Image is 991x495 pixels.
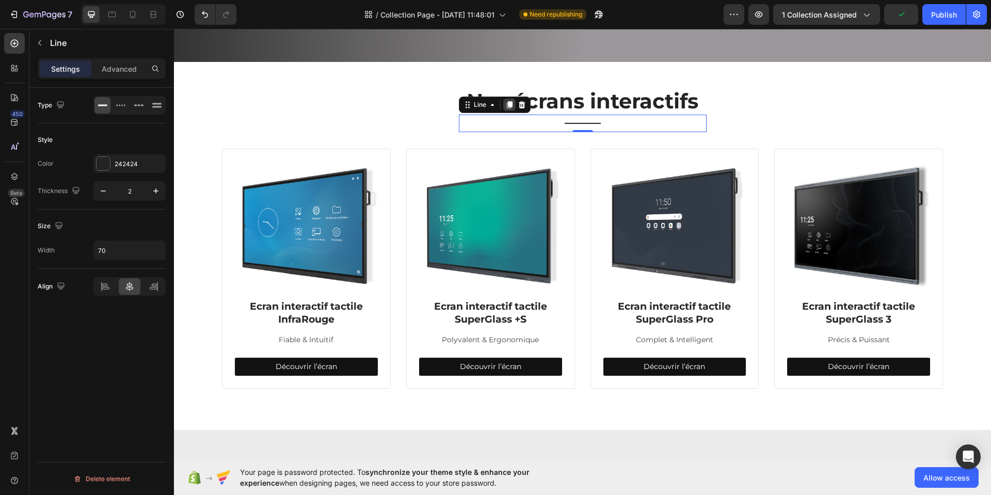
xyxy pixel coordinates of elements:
[773,4,880,25] button: 1 collection assigned
[38,280,67,294] div: Align
[380,9,494,20] span: Collection Page - [DATE] 11:48:01
[38,159,54,168] div: Color
[782,9,857,20] span: 1 collection assigned
[429,270,572,298] h3: Ecran interactif tactile SuperGlass Pro
[38,246,55,255] div: Width
[922,4,966,25] button: Publish
[923,472,970,483] span: Allow access
[613,133,756,260] img: Alt Image
[613,270,756,298] h3: Ecran interactif tactile SuperGlass 3
[613,329,756,347] button: <p>Découvrir l’écran</p>
[915,467,979,488] button: Allow access
[115,159,163,169] div: 242424
[10,110,25,118] div: 450
[38,99,67,113] div: Type
[102,331,163,344] p: Découvrir l’écran
[195,4,236,25] div: Undo/Redo
[8,189,25,197] div: Beta
[654,331,715,344] p: Découvrir l’écran
[245,270,388,298] h3: Ecran interactif tactile SuperGlass +S
[61,133,204,260] img: Alt Image
[470,331,531,344] p: Découvrir l’écran
[376,9,378,20] span: /
[174,29,991,460] iframe: Design area
[245,329,388,347] button: <p>Découvrir l’écran</p>
[298,71,314,81] div: Line
[50,37,162,49] p: Line
[429,133,572,260] img: Alt Image
[4,4,77,25] button: 7
[38,135,53,145] div: Style
[530,10,582,19] span: Need republishing
[246,305,387,317] p: Polyvalent & Ergonomique
[38,471,166,487] button: Delete element
[38,184,82,198] div: Thickness
[73,473,130,485] div: Delete element
[68,8,72,21] p: 7
[614,305,755,317] p: Précis & Puissant
[61,329,204,347] button: <p>Découvrir l’écran</p>
[245,133,388,260] img: Alt Image
[102,63,137,74] p: Advanced
[430,305,571,317] p: Complet & Intelligent
[931,9,957,20] div: Publish
[429,329,572,347] button: <p>Découvrir l’écran</p>
[240,467,570,488] span: Your page is password protected. To when designing pages, we need access to your store password.
[240,468,530,487] span: synchronize your theme style & enhance your experience
[51,63,80,74] p: Settings
[62,305,203,317] p: Fiable & Intuitif
[61,270,204,298] h3: Ecran interactif tactile InfraRouge
[38,219,65,233] div: Size
[94,241,165,260] input: Auto
[286,331,347,344] p: Découvrir l’écran
[285,59,533,86] h2: Nos écrans interactifs
[956,444,981,469] div: Open Intercom Messenger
